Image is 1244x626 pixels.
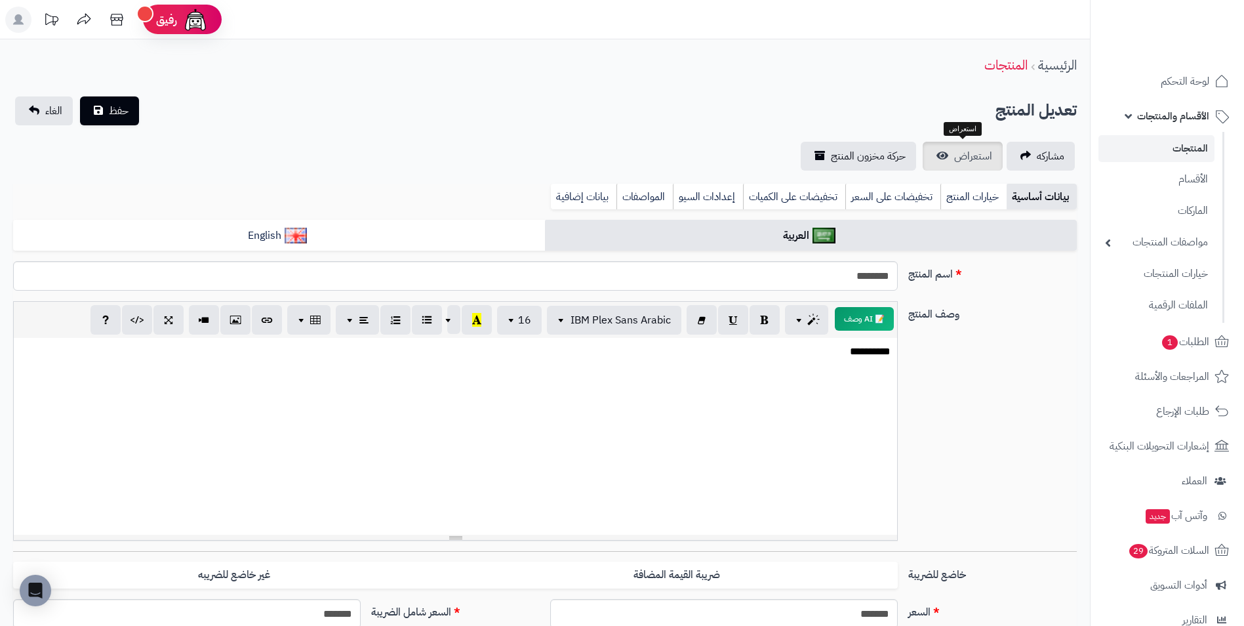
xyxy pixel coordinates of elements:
a: الطلبات1 [1098,326,1236,358]
span: جديد [1146,509,1170,524]
a: المنتجات [1098,135,1214,162]
span: استعراض [954,148,992,164]
span: وآتس آب [1144,507,1207,525]
a: الماركات [1098,197,1214,225]
a: إعدادات السيو [673,184,743,210]
span: الطلبات [1161,333,1209,351]
a: English [13,220,545,252]
a: المواصفات [616,184,673,210]
a: الملفات الرقمية [1098,291,1214,320]
a: الأقسام [1098,165,1214,194]
a: خيارات المنتجات [1098,260,1214,288]
span: 29 [1129,544,1148,558]
a: مشاركه [1007,142,1075,171]
span: مشاركه [1037,148,1064,164]
span: الغاء [45,103,62,119]
a: وآتس آبجديد [1098,500,1236,532]
a: مواصفات المنتجات [1098,228,1214,257]
a: بيانات إضافية [551,184,616,210]
img: English [285,228,308,243]
a: الرئيسية [1038,55,1077,75]
span: المراجعات والأسئلة [1135,367,1209,386]
a: إشعارات التحويلات البنكية [1098,430,1236,462]
label: السعر شامل الضريبة [366,599,545,620]
label: خاضع للضريبة [903,562,1082,583]
span: طلبات الإرجاع [1156,402,1209,421]
button: 📝 AI وصف [835,307,894,331]
a: تخفيضات على السعر [845,184,940,210]
a: الغاء [15,96,73,125]
span: الأقسام والمنتجات [1137,107,1209,125]
button: 16 [497,306,542,335]
a: حركة مخزون المنتج [801,142,916,171]
span: لوحة التحكم [1161,72,1209,91]
a: طلبات الإرجاع [1098,396,1236,427]
span: رفيق [156,12,177,28]
a: تحديثات المنصة [35,7,68,36]
label: وصف المنتج [903,301,1082,322]
div: Open Intercom Messenger [20,575,51,606]
a: المراجعات والأسئلة [1098,361,1236,392]
a: بيانات أساسية [1007,184,1077,210]
a: أدوات التسويق [1098,570,1236,601]
a: استعراض [923,142,1003,171]
label: السعر [903,599,1082,620]
button: حفظ [80,96,139,125]
img: العربية [813,228,835,243]
span: IBM Plex Sans Arabic [571,312,671,328]
span: السلات المتروكة [1128,541,1209,560]
span: أدوات التسويق [1150,576,1207,595]
a: المنتجات [984,55,1028,75]
a: تخفيضات على الكميات [743,184,845,210]
label: غير خاضع للضريبه [13,562,455,589]
span: حفظ [109,103,129,119]
span: العملاء [1182,472,1207,490]
a: العملاء [1098,465,1236,497]
label: اسم المنتج [903,261,1082,282]
label: ضريبة القيمة المضافة [456,562,898,589]
a: العربية [545,220,1077,252]
a: خيارات المنتج [940,184,1007,210]
span: حركة مخزون المنتج [831,148,906,164]
img: ai-face.png [182,7,209,33]
span: 16 [518,312,531,328]
span: إشعارات التحويلات البنكية [1110,437,1209,455]
a: السلات المتروكة29 [1098,535,1236,566]
span: 1 [1162,335,1178,350]
button: IBM Plex Sans Arabic [547,306,681,335]
a: لوحة التحكم [1098,66,1236,97]
div: استعراض [944,122,982,136]
h2: تعديل المنتج [995,97,1077,124]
